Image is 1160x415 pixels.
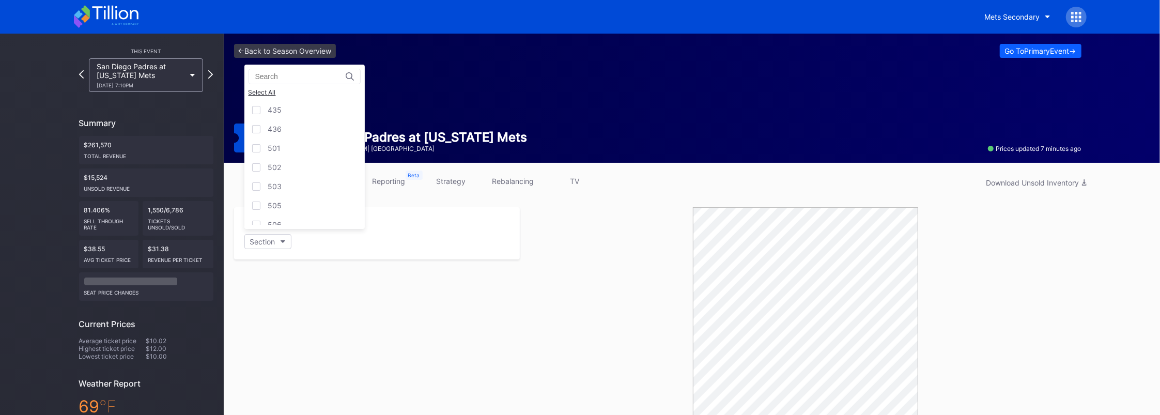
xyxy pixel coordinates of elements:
[249,88,361,96] div: Select All
[268,144,281,152] div: 501
[268,220,282,229] div: 506
[268,182,282,191] div: 503
[255,72,346,81] input: Search
[268,105,282,114] div: 435
[268,125,282,133] div: 436
[268,163,282,172] div: 502
[268,201,282,210] div: 505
